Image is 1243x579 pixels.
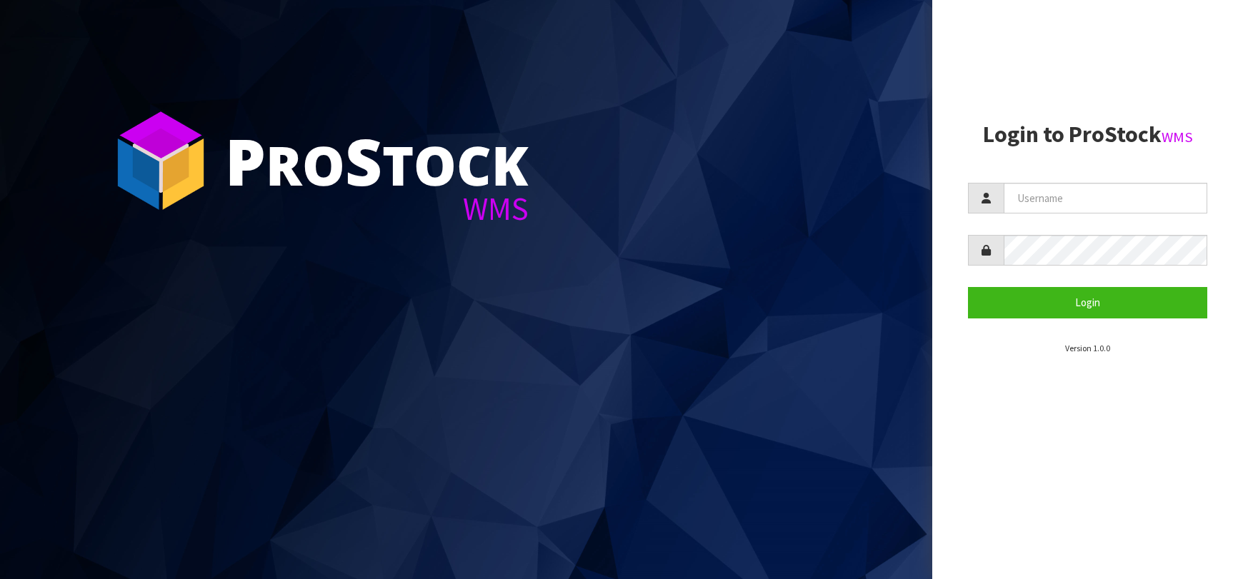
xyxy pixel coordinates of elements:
div: WMS [225,193,529,225]
small: Version 1.0.0 [1065,343,1110,353]
div: ro tock [225,129,529,193]
h2: Login to ProStock [968,122,1207,147]
input: Username [1004,183,1207,213]
button: Login [968,287,1207,318]
span: S [345,117,382,204]
img: ProStock Cube [107,107,214,214]
span: P [225,117,266,204]
small: WMS [1162,128,1193,146]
